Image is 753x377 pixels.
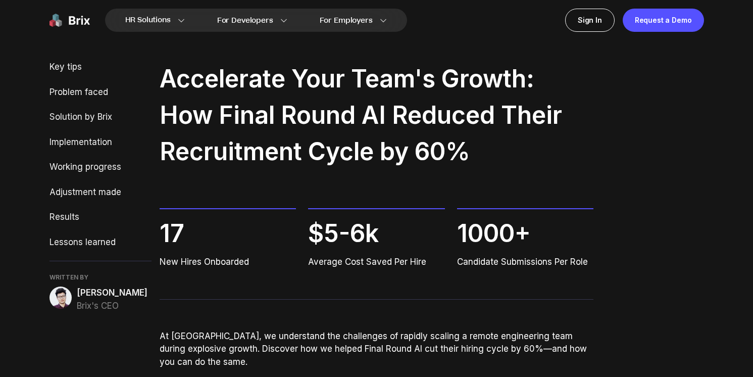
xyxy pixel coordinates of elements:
div: Key tips [49,61,152,74]
h2: Accelerate Your Team's Growth: How Final Round AI Reduced Their Recruitment Cycle by 60% [160,61,593,170]
div: Problem faced [49,86,152,99]
span: [PERSON_NAME] [77,287,147,300]
span: New Hires Onboarded [160,256,296,269]
div: Working progress [49,161,152,174]
span: WRITTEN BY [49,273,152,281]
span: For Employers [320,15,373,26]
span: Average Cost Saved Per Hire [308,256,444,269]
span: For Developers [217,15,273,26]
span: 17 [160,215,296,252]
div: Adjustment made [49,186,152,199]
p: At [GEOGRAPHIC_DATA], we understand the challenges of rapidly scaling a remote engineering team d... [160,330,593,369]
div: Lessons learned [49,236,152,249]
span: 1000+ [457,215,593,252]
a: Sign In [565,9,615,32]
div: Solution by Brix [49,111,152,124]
span: Brix's CEO [77,300,147,313]
div: Implementation [49,136,152,149]
img: alex [49,287,72,309]
div: Results [49,211,152,224]
a: Request a Demo [623,9,704,32]
span: Candidate Submissions Per Role [457,256,593,269]
span: HR Solutions [125,12,171,28]
span: $5-6k [308,215,444,252]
